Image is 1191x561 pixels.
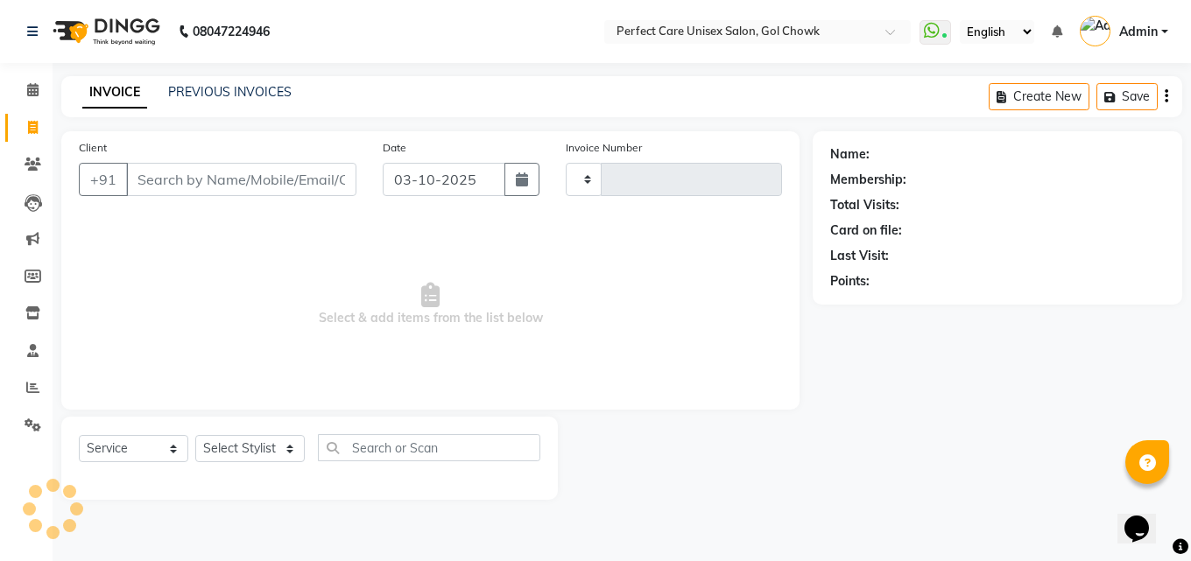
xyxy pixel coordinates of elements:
[79,140,107,156] label: Client
[830,171,906,189] div: Membership:
[830,247,889,265] div: Last Visit:
[126,163,356,196] input: Search by Name/Mobile/Email/Code
[193,7,270,56] b: 08047224946
[383,140,406,156] label: Date
[318,434,540,461] input: Search or Scan
[830,196,899,214] div: Total Visits:
[45,7,165,56] img: logo
[830,145,870,164] div: Name:
[1117,491,1173,543] iframe: chat widget
[1096,83,1158,110] button: Save
[1119,23,1158,41] span: Admin
[168,84,292,100] a: PREVIOUS INVOICES
[1080,16,1110,46] img: Admin
[830,272,870,291] div: Points:
[82,77,147,109] a: INVOICE
[79,217,782,392] span: Select & add items from the list below
[566,140,642,156] label: Invoice Number
[830,221,902,240] div: Card on file:
[79,163,128,196] button: +91
[989,83,1089,110] button: Create New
